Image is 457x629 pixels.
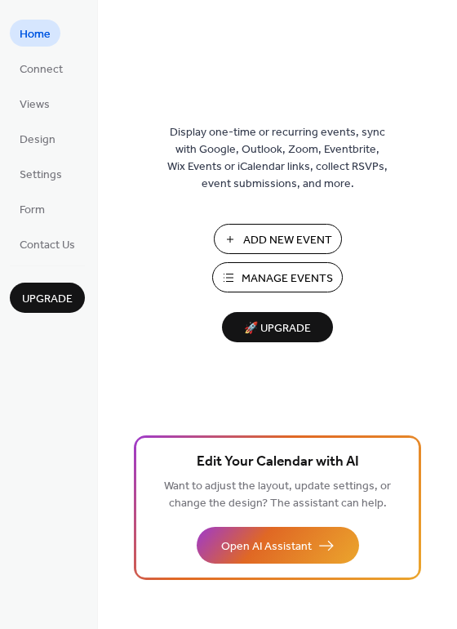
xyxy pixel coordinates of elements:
[10,283,85,313] button: Upgrade
[221,538,312,555] span: Open AI Assistant
[10,55,73,82] a: Connect
[20,61,63,78] span: Connect
[214,224,342,254] button: Add New Event
[10,20,60,47] a: Home
[20,96,50,114] span: Views
[20,202,45,219] span: Form
[20,26,51,43] span: Home
[10,90,60,117] a: Views
[212,262,343,292] button: Manage Events
[10,125,65,152] a: Design
[20,237,75,254] span: Contact Us
[20,132,55,149] span: Design
[197,527,359,564] button: Open AI Assistant
[22,291,73,308] span: Upgrade
[10,160,72,187] a: Settings
[10,230,85,257] a: Contact Us
[222,312,333,342] button: 🚀 Upgrade
[164,475,391,515] span: Want to adjust the layout, update settings, or change the design? The assistant can help.
[20,167,62,184] span: Settings
[197,451,359,474] span: Edit Your Calendar with AI
[243,232,332,249] span: Add New Event
[167,124,388,193] span: Display one-time or recurring events, sync with Google, Outlook, Zoom, Eventbrite, Wix Events or ...
[232,318,323,340] span: 🚀 Upgrade
[242,270,333,288] span: Manage Events
[10,195,55,222] a: Form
